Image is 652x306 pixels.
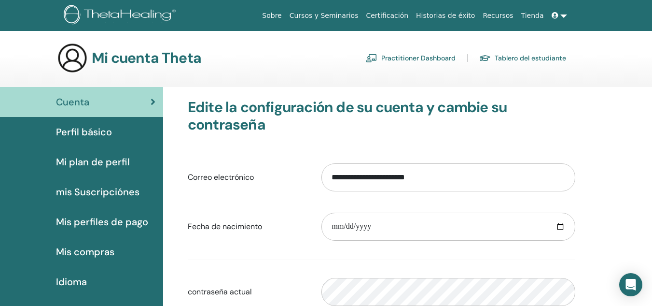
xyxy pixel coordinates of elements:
span: Mis compras [56,245,114,259]
h3: Mi cuenta Theta [92,49,201,67]
span: Mi plan de perfil [56,155,130,169]
a: Cursos y Seminarios [286,7,362,25]
span: Mis perfiles de pago [56,215,148,229]
a: Practitioner Dashboard [366,50,456,66]
div: Open Intercom Messenger [619,273,642,296]
label: Correo electrónico [180,168,315,187]
a: Recursos [479,7,517,25]
a: Sobre [258,7,285,25]
h3: Edite la configuración de su cuenta y cambie su contraseña [188,99,575,133]
img: graduation-cap.svg [479,54,491,62]
span: mis Suscripciónes [56,185,139,199]
a: Tablero del estudiante [479,50,566,66]
label: Fecha de nacimiento [180,218,315,236]
span: Idioma [56,275,87,289]
img: logo.png [64,5,179,27]
a: Tienda [517,7,548,25]
label: contraseña actual [180,283,315,301]
a: Historias de éxito [412,7,479,25]
span: Perfil básico [56,125,112,139]
img: chalkboard-teacher.svg [366,54,377,62]
span: Cuenta [56,95,89,109]
img: generic-user-icon.jpg [57,43,88,73]
a: Certificación [362,7,412,25]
